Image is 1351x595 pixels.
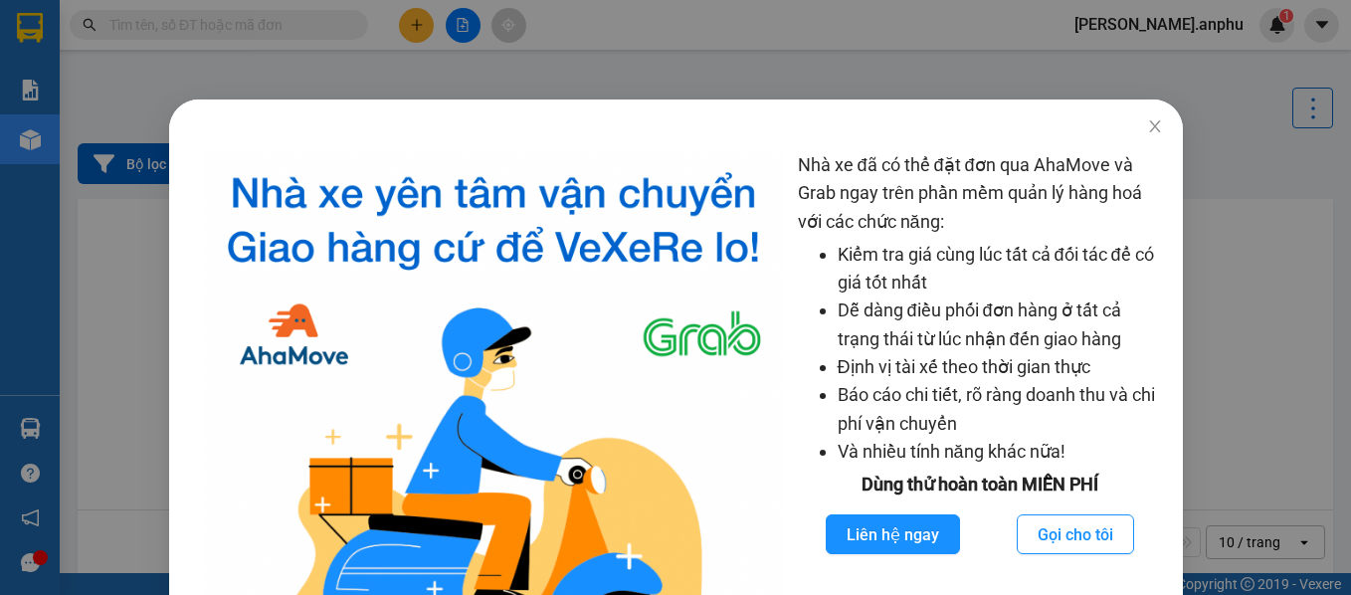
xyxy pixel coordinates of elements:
span: Gọi cho tôi [1038,522,1113,547]
li: Kiểm tra giá cùng lúc tất cả đối tác để có giá tốt nhất [837,241,1162,297]
button: Gọi cho tôi [1017,514,1134,554]
button: Close [1126,99,1182,155]
li: Báo cáo chi tiết, rõ ràng doanh thu và chi phí vận chuyển [837,381,1162,438]
li: Dễ dàng điều phối đơn hàng ở tất cả trạng thái từ lúc nhận đến giao hàng [837,297,1162,353]
span: close [1146,118,1162,134]
button: Liên hệ ngay [826,514,960,554]
span: Liên hệ ngay [847,522,939,547]
div: Dùng thử hoàn toàn MIỄN PHÍ [797,471,1162,498]
li: Định vị tài xế theo thời gian thực [837,353,1162,381]
li: Và nhiều tính năng khác nữa! [837,438,1162,466]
